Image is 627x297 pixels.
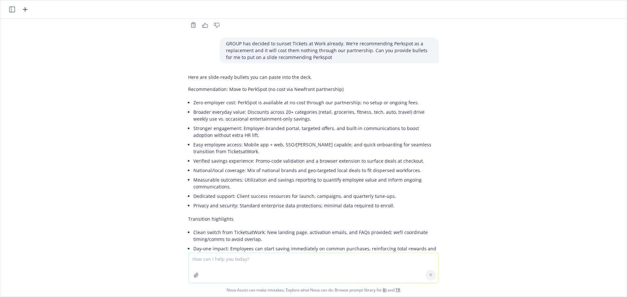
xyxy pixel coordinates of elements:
[395,287,400,293] a: TR
[193,166,439,175] li: National/local coverage: Mix of national brands and geo-targeted local deals to fit dispersed wor...
[3,283,624,297] span: Nova Assist can make mistakes. Explore what Nova can do: Browse prompt library for and
[193,107,439,124] li: Broader everyday value: Discounts across 20+ categories (retail, groceries, fitness, tech, auto, ...
[193,175,439,191] li: Measurable outcomes: Utilization and savings reporting to quantify employee value and inform ongo...
[188,215,439,222] p: Transition highlights
[193,98,439,107] li: Zero employer cost: PerkSpot is available at no cost through our partnership; no setup or ongoing...
[212,21,222,30] button: Thumbs down
[190,22,196,28] svg: Copy to clipboard
[383,287,387,293] a: BI
[188,86,439,93] p: Recommendation: Move to PerkSpot (no cost via Newfront partnership)
[226,40,432,61] p: GROUP has decided to sunset Tickets at Work already. We're recommending Perkspot as a replacement...
[193,156,439,166] li: Verified savings experience: Promo-code validation and a browser extension to surface deals at ch...
[193,191,439,201] li: Dedicated support: Client success resources for launch, campaigns, and quarterly tune-ups.
[193,228,439,244] li: Clean switch from TicketsatWork: New landing page, activation emails, and FAQs provided; we’ll co...
[193,140,439,156] li: Easy employee access: Mobile app + web, SSO/[PERSON_NAME] capable, and quick onboarding for seaml...
[188,74,439,81] p: Here are slide-ready bullets you can paste into the deck.
[193,201,439,210] li: Privacy and security: Standard enterprise data protections; minimal data required to enroll.
[193,244,439,260] li: Day‑one impact: Employees can start saving immediately on common purchases, reinforcing total rew...
[193,124,439,140] li: Stronger engagement: Employer-branded portal, targeted offers, and built‑in communications to boo...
